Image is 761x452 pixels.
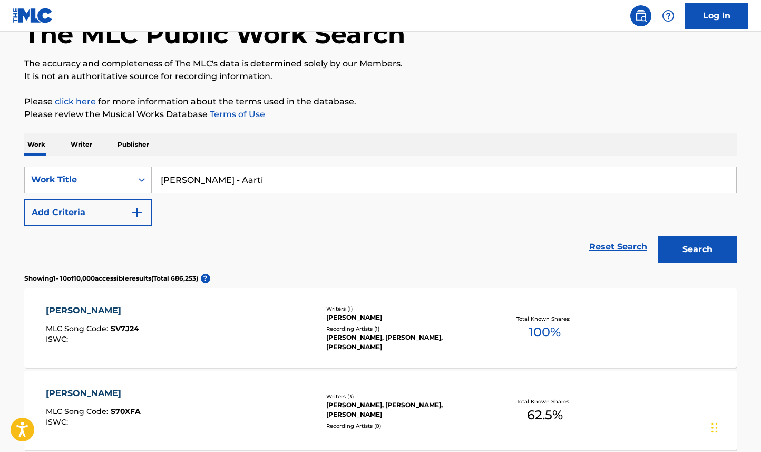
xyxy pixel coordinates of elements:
img: 9d2ae6d4665cec9f34b9.svg [131,206,143,219]
div: [PERSON_NAME], [PERSON_NAME], [PERSON_NAME] [326,400,485,419]
div: [PERSON_NAME] [46,387,141,400]
span: MLC Song Code : [46,324,111,333]
div: Drag [711,412,718,444]
a: Log In [685,3,748,29]
a: [PERSON_NAME]MLC Song Code:S70XFAISWC:Writers (3)[PERSON_NAME], [PERSON_NAME], [PERSON_NAME]Recor... [24,371,737,450]
p: Publisher [114,133,152,156]
p: Please review the Musical Works Database [24,108,737,121]
h1: The MLC Public Work Search [24,18,405,50]
a: [PERSON_NAME]MLC Song Code:SV7J24ISWC:Writers (1)[PERSON_NAME]Recording Artists (1)[PERSON_NAME],... [24,288,737,368]
span: MLC Song Code : [46,407,111,416]
p: Work [24,133,48,156]
span: ISWC : [46,334,71,344]
div: Recording Artists ( 0 ) [326,422,485,430]
a: Public Search [630,5,651,26]
span: S70XFA [111,407,141,416]
a: Reset Search [584,235,652,258]
span: 62.5 % [527,406,563,425]
div: Writers ( 3 ) [326,392,485,400]
span: ? [201,274,210,283]
button: Search [658,236,737,263]
p: Please for more information about the terms used in the database. [24,95,737,108]
div: [PERSON_NAME], [PERSON_NAME], [PERSON_NAME] [326,333,485,352]
span: ISWC : [46,417,71,427]
img: search [635,9,647,22]
p: It is not an authoritative source for recording information. [24,70,737,83]
a: click here [55,97,96,107]
p: Showing 1 - 10 of 10,000 accessible results (Total 686,253 ) [24,274,198,283]
iframe: Chat Widget [708,401,761,452]
img: help [662,9,675,22]
p: Total Known Shares: [516,398,573,406]
div: Work Title [31,174,126,186]
div: Help [658,5,679,26]
span: SV7J24 [111,324,139,333]
p: The accuracy and completeness of The MLC's data is determined solely by our Members. [24,57,737,70]
div: Recording Artists ( 1 ) [326,325,485,333]
a: Terms of Use [208,109,265,119]
span: 100 % [529,323,561,342]
div: Writers ( 1 ) [326,305,485,313]
p: Total Known Shares: [516,315,573,323]
p: Writer [67,133,95,156]
button: Add Criteria [24,199,152,226]
img: MLC Logo [13,8,53,23]
div: [PERSON_NAME] [46,304,139,317]
div: [PERSON_NAME] [326,313,485,322]
form: Search Form [24,167,737,268]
